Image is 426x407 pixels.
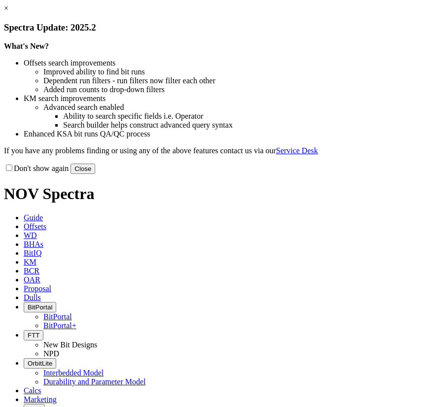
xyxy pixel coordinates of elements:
[4,146,422,155] p: If you have any problems finding or using any of the above features contact us via our
[24,213,43,222] span: Guide
[28,360,52,367] span: OrbitLite
[6,165,12,171] input: Don't show again
[43,85,422,94] li: Added run counts to drop-down filters
[63,121,422,130] li: Search builder helps construct advanced query syntax
[24,395,57,404] span: Marketing
[4,4,8,12] a: ×
[28,332,39,339] span: FTT
[24,386,41,395] span: Calcs
[28,304,52,311] span: BitPortal
[43,68,422,76] li: Improved ability to find bit runs
[24,267,39,275] span: BCR
[24,240,43,248] span: BHAs
[24,258,36,266] span: KM
[24,284,51,293] span: Proposal
[24,275,40,284] span: OAR
[24,94,422,103] li: KM search improvements
[24,231,37,239] span: WD
[43,369,104,377] a: Interbedded Model
[24,293,41,302] span: Dulls
[43,377,146,386] a: Durability and Parameter Model
[4,164,69,172] label: Don't show again
[43,321,76,330] a: BitPortal+
[24,130,422,138] li: Enhanced KSA bit runs QA/QC process
[63,112,422,121] li: Ability to search specific fields i.e. Operator
[24,249,41,257] span: BitIQ
[43,312,72,321] a: BitPortal
[43,340,97,349] a: New Bit Designs
[4,22,422,33] h3: Spectra Update: 2025.2
[43,76,422,85] li: Dependent run filters - run filters now filter each other
[24,59,422,68] li: Offsets search improvements
[4,185,422,203] h1: NOV Spectra
[4,42,49,50] strong: What's New?
[24,222,46,231] span: Offsets
[43,103,422,112] li: Advanced search enabled
[43,349,59,358] a: NPD
[71,164,95,174] button: Close
[276,146,318,155] a: Service Desk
